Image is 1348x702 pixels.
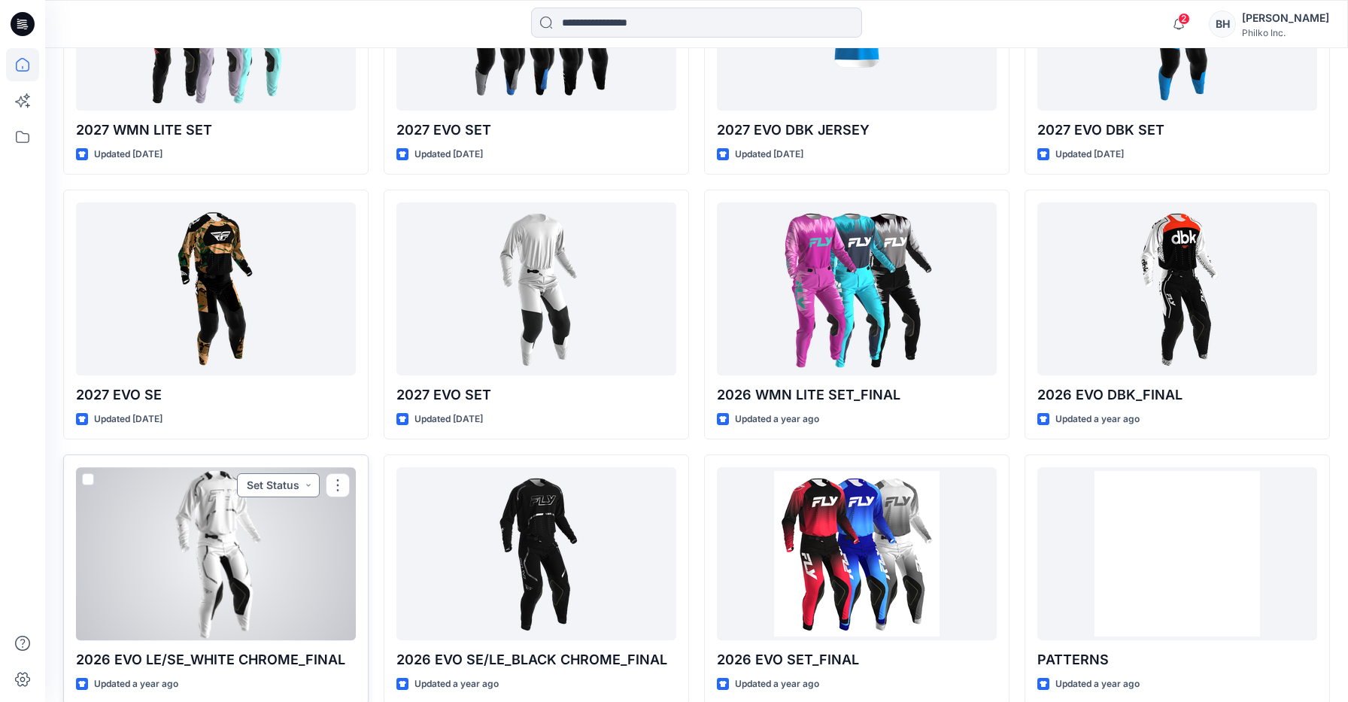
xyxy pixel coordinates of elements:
p: 2027 EVO DBK JERSEY [717,120,997,141]
p: Updated [DATE] [414,412,483,427]
p: 2026 EVO SE/LE_BLACK CHROME_FINAL [396,649,676,670]
a: 2026 EVO DBK_FINAL [1037,202,1317,375]
p: Updated a year ago [735,676,819,692]
p: 2027 EVO SE [76,384,356,406]
p: 2027 EVO SET [396,120,676,141]
p: Updated [DATE] [735,147,803,163]
p: 2026 WMN LITE SET_FINAL [717,384,997,406]
p: 2027 EVO SET [396,384,676,406]
p: 2027 EVO DBK SET [1037,120,1317,141]
a: 2026 EVO LE/SE_WHITE CHROME_FINAL [76,467,356,640]
p: Updated a year ago [414,676,499,692]
p: PATTERNS [1037,649,1317,670]
a: 2026 WMN LITE SET_FINAL [717,202,997,375]
a: 2027 EVO SET [396,202,676,375]
div: Philko Inc. [1242,27,1329,38]
a: 2026 EVO SET_FINAL [717,467,997,640]
p: 2027 WMN LITE SET [76,120,356,141]
p: Updated a year ago [94,676,178,692]
p: 2026 EVO SET_FINAL [717,649,997,670]
a: PATTERNS [1037,467,1317,640]
p: Updated [DATE] [414,147,483,163]
p: Updated a year ago [1055,412,1140,427]
a: 2026 EVO SE/LE_BLACK CHROME_FINAL [396,467,676,640]
p: Updated [DATE] [94,412,162,427]
p: 2026 EVO DBK_FINAL [1037,384,1317,406]
p: Updated [DATE] [94,147,162,163]
p: 2026 EVO LE/SE_WHITE CHROME_FINAL [76,649,356,670]
p: Updated [DATE] [1055,147,1124,163]
a: 2027 EVO SE [76,202,356,375]
div: [PERSON_NAME] [1242,9,1329,27]
span: 2 [1178,13,1190,25]
p: Updated a year ago [735,412,819,427]
div: BH [1209,11,1236,38]
p: Updated a year ago [1055,676,1140,692]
